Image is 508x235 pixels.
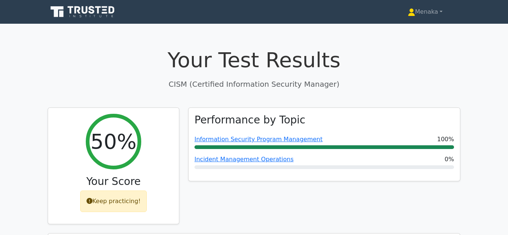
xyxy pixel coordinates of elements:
h3: Your Score [54,175,173,188]
p: CISM (Certified Information Security Manager) [48,79,460,90]
span: 100% [437,135,454,144]
div: Keep practicing! [80,191,147,212]
a: Menaka [390,4,460,19]
h1: Your Test Results [48,47,460,72]
a: Incident Management Operations [194,156,294,163]
h2: 50% [91,129,136,154]
h3: Performance by Topic [194,114,305,126]
span: 0% [445,155,454,164]
a: Information Security Program Management [194,136,322,143]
